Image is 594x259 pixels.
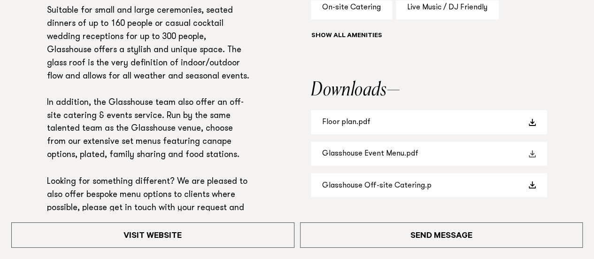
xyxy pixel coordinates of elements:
a: Glasshouse Event Menu.pdf [311,141,547,165]
a: Floor plan.pdf [311,110,547,134]
a: Visit Website [11,222,294,248]
a: Glasshouse Off-site Catering.p [311,173,547,197]
h2: Downloads [311,81,547,100]
a: Send Message [300,222,583,248]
